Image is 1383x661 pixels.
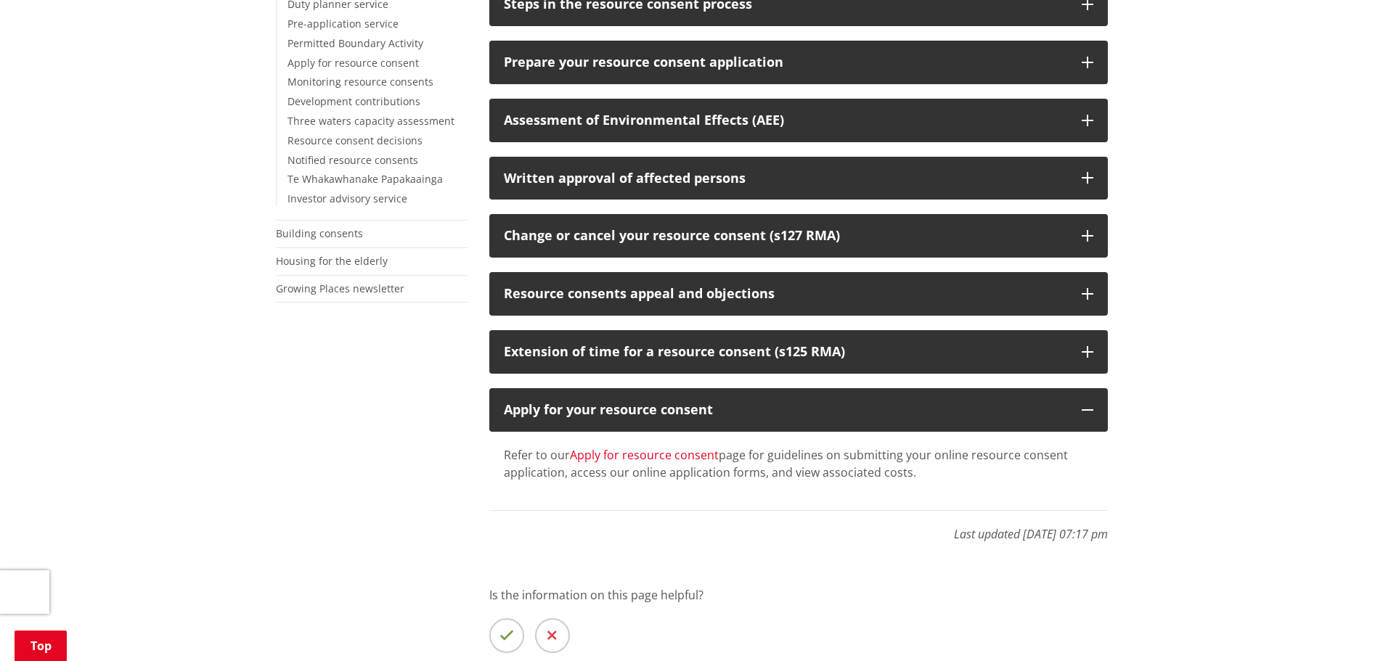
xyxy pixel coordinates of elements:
a: Development contributions [287,94,420,108]
a: Building consents [276,226,363,240]
iframe: Messenger Launcher [1316,600,1368,652]
a: Pre-application service [287,17,399,30]
div: Apply for your resource consent [504,403,1067,417]
button: Prepare your resource consent application [489,41,1108,84]
a: Growing Places newsletter [276,282,404,295]
a: Monitoring resource consents [287,75,433,89]
a: Permitted Boundary Activity [287,36,423,50]
button: Written approval of affected persons [489,157,1108,200]
a: Top [15,631,67,661]
button: Change or cancel your resource consent (s127 RMA) [489,214,1108,258]
div: Extension of time for a resource consent (s125 RMA) [504,345,1067,359]
a: Notified resource consents [287,153,418,167]
a: Investor advisory service [287,192,407,205]
div: Written approval of affected persons [504,171,1067,186]
button: Assessment of Environmental Effects (AEE) [489,99,1108,142]
p: Last updated [DATE] 07:17 pm [489,510,1108,543]
a: Resource consent decisions [287,134,423,147]
p: Is the information on this page helpful? [489,586,1108,604]
a: Te Whakawhanake Papakaainga [287,172,443,186]
a: Apply for resource consent [287,56,419,70]
button: Resource consents appeal and objections [489,272,1108,316]
a: Three waters capacity assessment [287,114,454,128]
a: Housing for the elderly [276,254,388,268]
button: Extension of time for a resource consent (s125 RMA) [489,330,1108,374]
button: Apply for your resource consent [489,388,1108,432]
a: Apply for resource consent [570,447,719,463]
div: Assessment of Environmental Effects (AEE) [504,113,1067,128]
div: Resource consents appeal and objections [504,287,1067,301]
div: Prepare your resource consent application [504,55,1067,70]
div: Refer to our page for guidelines on submitting your online resource consent application, access o... [504,446,1093,481]
div: Change or cancel your resource consent (s127 RMA) [504,229,1067,243]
